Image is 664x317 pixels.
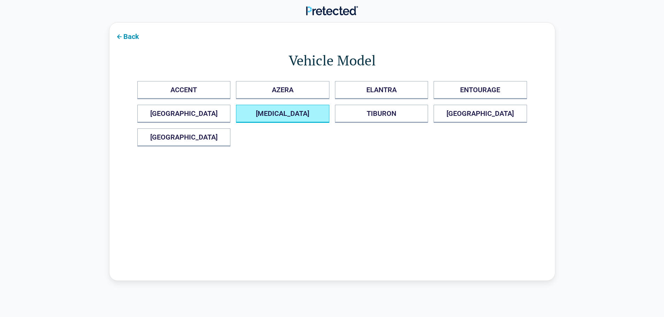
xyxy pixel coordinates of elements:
button: [GEOGRAPHIC_DATA] [137,128,231,146]
button: [GEOGRAPHIC_DATA] [137,105,231,123]
button: [MEDICAL_DATA] [236,105,329,123]
button: ENTOURAGE [434,81,527,99]
h1: Vehicle Model [137,50,527,70]
button: ELANTRA [335,81,428,99]
button: ACCENT [137,81,231,99]
button: AZERA [236,81,329,99]
button: TIBURON [335,105,428,123]
button: [GEOGRAPHIC_DATA] [434,105,527,123]
button: Back [109,28,145,44]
